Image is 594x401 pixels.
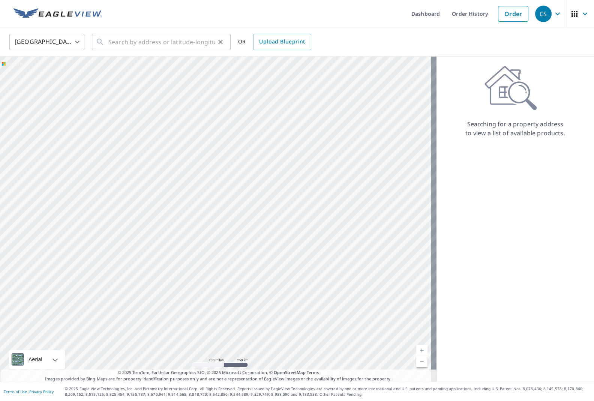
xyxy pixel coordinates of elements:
a: Order [498,6,528,22]
button: Clear [215,37,226,47]
p: Searching for a property address to view a list of available products. [465,120,565,138]
img: EV Logo [13,8,102,19]
div: OR [238,34,311,50]
a: Terms of Use [4,389,27,394]
a: Terms [307,370,319,375]
div: Aerial [9,350,65,369]
p: © 2025 Eagle View Technologies, Inc. and Pictometry International Corp. All Rights Reserved. Repo... [65,386,590,397]
a: Current Level 5, Zoom Out [416,356,427,367]
div: CS [535,6,552,22]
a: Upload Blueprint [253,34,311,50]
span: Upload Blueprint [259,37,305,46]
div: [GEOGRAPHIC_DATA] [9,31,84,52]
input: Search by address or latitude-longitude [108,31,215,52]
a: Privacy Policy [29,389,54,394]
div: Aerial [26,350,45,369]
a: Current Level 5, Zoom In [416,345,427,356]
p: | [4,389,54,394]
a: OpenStreetMap [274,370,305,375]
span: © 2025 TomTom, Earthstar Geographics SIO, © 2025 Microsoft Corporation, © [118,370,319,376]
